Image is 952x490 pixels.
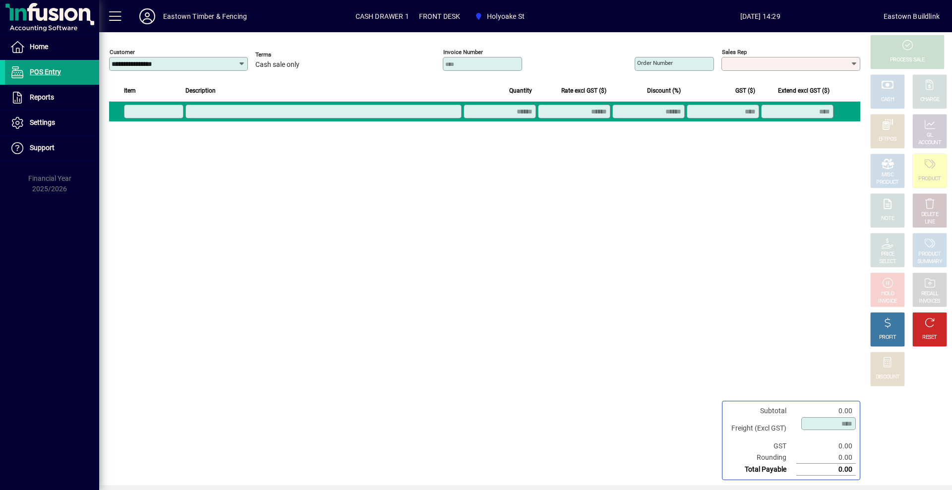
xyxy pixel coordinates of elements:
td: GST [726,440,796,452]
span: Settings [30,118,55,126]
span: Holyoake St [471,7,529,25]
div: PROCESS SALE [890,56,925,64]
a: Support [5,136,99,161]
a: Reports [5,85,99,110]
div: MISC [882,171,893,179]
span: Home [30,43,48,51]
mat-label: Order number [637,59,673,66]
span: Reports [30,93,54,101]
div: GL [927,132,933,139]
div: ACCOUNT [918,139,941,147]
td: Rounding [726,452,796,464]
td: Subtotal [726,405,796,417]
div: EFTPOS [879,136,897,143]
div: Eastown Timber & Fencing [163,8,247,24]
button: Profile [131,7,163,25]
div: DISCOUNT [876,374,899,381]
span: Item [124,85,136,96]
span: CASH DRAWER 1 [356,8,409,24]
span: Holyoake St [487,8,525,24]
div: SUMMARY [917,258,942,266]
td: 0.00 [796,452,856,464]
td: Freight (Excl GST) [726,417,796,440]
span: Cash sale only [255,61,299,69]
div: SELECT [879,258,896,266]
a: Settings [5,110,99,135]
div: HOLD [881,290,894,298]
a: Home [5,35,99,59]
div: PRODUCT [918,175,941,183]
div: Eastown Buildlink [884,8,940,24]
span: GST ($) [735,85,755,96]
div: DELETE [921,211,938,218]
div: PRODUCT [876,179,898,186]
span: Discount (%) [647,85,681,96]
span: [DATE] 14:29 [637,8,884,24]
div: CASH [881,96,894,104]
span: Extend excl GST ($) [778,85,830,96]
mat-label: Sales rep [722,49,747,55]
div: RESET [922,334,937,341]
div: RECALL [921,290,939,298]
span: Terms [255,52,315,58]
span: Support [30,144,55,152]
span: POS Entry [30,68,61,76]
td: 0.00 [796,405,856,417]
mat-label: Invoice number [443,49,483,55]
span: Rate excl GST ($) [561,85,606,96]
div: INVOICE [878,298,896,305]
td: 0.00 [796,440,856,452]
div: PRODUCT [918,251,941,258]
mat-label: Customer [110,49,135,55]
div: CHARGE [920,96,940,104]
span: Quantity [509,85,532,96]
div: PRICE [881,251,894,258]
span: FRONT DESK [419,8,461,24]
div: INVOICES [919,298,940,305]
div: PROFIT [879,334,896,341]
div: LINE [925,218,935,226]
span: Description [185,85,216,96]
div: NOTE [881,215,894,222]
td: Total Payable [726,464,796,476]
td: 0.00 [796,464,856,476]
